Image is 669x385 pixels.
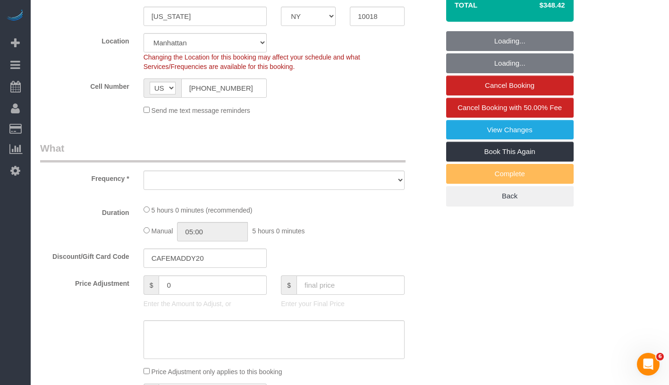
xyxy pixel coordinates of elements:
a: View Changes [446,120,574,140]
span: 6 [656,353,664,360]
label: Cell Number [33,78,136,91]
legend: What [40,141,406,163]
p: Enter the Amount to Adjust, or [144,299,267,308]
h4: $348.42 [511,1,565,9]
img: Automaid Logo [6,9,25,23]
a: Cancel Booking with 50.00% Fee [446,98,574,118]
span: Changing the Location for this booking may affect your schedule and what Services/Frequencies are... [144,53,360,70]
span: Send me text message reminders [152,107,250,114]
span: $ [144,275,159,295]
span: Price Adjustment only applies to this booking [152,368,282,376]
label: Duration [33,205,136,217]
input: City [144,7,267,26]
span: 5 hours 0 minutes (recommended) [152,206,253,214]
iframe: Intercom live chat [637,353,660,376]
label: Price Adjustment [33,275,136,288]
p: Enter your Final Price [281,299,405,308]
span: 5 hours 0 minutes [252,227,305,235]
a: Cancel Booking [446,76,574,95]
a: Book This Again [446,142,574,162]
input: Cell Number [181,78,267,98]
input: final price [296,275,405,295]
span: Cancel Booking with 50.00% Fee [457,103,562,111]
label: Discount/Gift Card Code [33,248,136,261]
input: Zip Code [350,7,405,26]
span: Manual [152,227,173,235]
strong: Total [455,1,478,9]
label: Location [33,33,136,46]
span: $ [281,275,296,295]
a: Back [446,186,574,206]
label: Frequency * [33,171,136,183]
